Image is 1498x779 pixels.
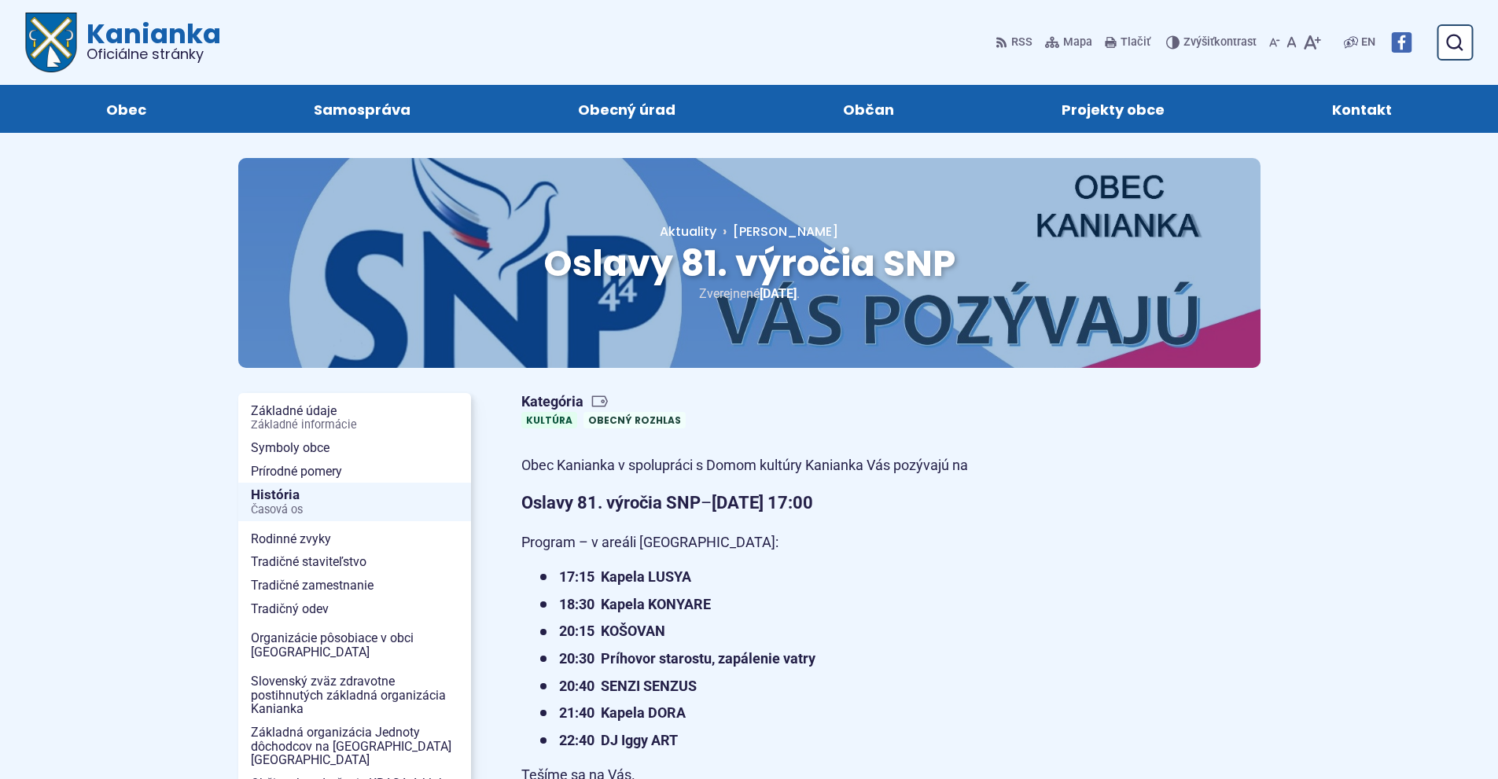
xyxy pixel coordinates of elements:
[251,504,458,516] span: Časová os
[1063,33,1092,52] span: Mapa
[238,527,471,551] a: Rodinné zvyky
[251,721,458,772] span: Základná organizácia Jednoty dôchodcov na [GEOGRAPHIC_DATA] [GEOGRAPHIC_DATA]
[238,670,471,721] a: Slovenský zväz zdravotne postihnutých základná organizácia Kanianka
[1062,85,1165,133] span: Projekty obce
[712,493,813,513] strong: [DATE] 17:00
[521,393,692,411] span: Kategória
[25,13,221,72] a: Logo Kanianka, prejsť na domovskú stránku.
[245,85,478,133] a: Samospráva
[251,670,458,721] span: Slovenský zväz zdravotne postihnutých základná organizácia Kanianka
[559,568,691,585] strong: 17:15 Kapela LUSYA
[559,704,686,721] strong: 21:40 Kapela DORA
[559,678,697,694] strong: 20:40 SENZI SENZUS
[238,597,471,621] a: Tradičný odev
[510,85,743,133] a: Obecný úrad
[843,85,894,133] span: Občan
[25,13,77,72] img: Prejsť na domovskú stránku
[775,85,962,133] a: Občan
[251,627,458,663] span: Organizácie pôsobiace v obci [GEOGRAPHIC_DATA]
[559,732,678,748] strong: 22:40 DJ Iggy ART
[1300,26,1324,59] button: Zväčšiť veľkosť písma
[289,283,1210,304] p: Zverejnené .
[77,20,221,61] span: Kanianka
[1042,26,1095,59] a: Mapa
[521,493,701,513] strong: Oslavy 81. výročia SNP
[314,85,410,133] span: Samospráva
[1166,26,1260,59] button: Zvýšiťkontrast
[660,222,716,241] a: Aktuality
[578,85,675,133] span: Obecný úrad
[716,222,838,241] a: [PERSON_NAME]
[543,238,955,288] span: Oslavy 81. výročia SNP
[251,574,458,597] span: Tradičné zamestnanie
[583,412,686,428] a: Obecný rozhlas
[251,527,458,551] span: Rodinné zvyky
[1391,32,1412,53] img: Prejsť na Facebook stránku
[994,85,1233,133] a: Projekty obce
[238,550,471,574] a: Tradičné staviteľstvo
[1183,36,1257,50] span: kontrast
[521,488,1080,517] p: –
[1266,26,1283,59] button: Zmenšiť veľkosť písma
[1332,85,1392,133] span: Kontakt
[521,412,577,428] a: Kultúra
[86,47,221,61] span: Oficiálne stránky
[521,454,1080,478] p: Obec Kanianka v spolupráci s Domom kultúry Kanianka Vás pozývajú na
[238,574,471,597] a: Tradičné zamestnanie
[251,460,458,483] span: Prírodné pomery
[251,550,458,574] span: Tradičné staviteľstvo
[559,596,711,612] strong: 18:30 Kapela KONYARE
[1121,36,1150,50] span: Tlačiť
[559,623,665,639] strong: 20:15 KOŠOVAN
[251,436,458,460] span: Symboly obce
[1011,33,1032,52] span: RSS
[238,627,471,663] a: Organizácie pôsobiace v obci [GEOGRAPHIC_DATA]
[1358,33,1378,52] a: EN
[1183,35,1214,49] span: Zvýšiť
[251,399,458,436] span: Základné údaje
[238,399,471,436] a: Základné údajeZákladné informácie
[1283,26,1300,59] button: Nastaviť pôvodnú veľkosť písma
[238,460,471,483] a: Prírodné pomery
[559,650,815,667] strong: 20:30 Príhovor starostu, zapálenie vatry
[1264,85,1460,133] a: Kontakt
[521,531,1080,555] p: Program – v areáli [GEOGRAPHIC_DATA]:
[238,721,471,772] a: Základná organizácia Jednoty dôchodcov na [GEOGRAPHIC_DATA] [GEOGRAPHIC_DATA]
[238,483,471,521] a: HistóriaČasová os
[996,26,1036,59] a: RSS
[251,597,458,621] span: Tradičný odev
[251,419,458,432] span: Základné informácie
[1102,26,1154,59] button: Tlačiť
[251,483,458,521] span: História
[238,436,471,460] a: Symboly obce
[760,286,797,301] span: [DATE]
[38,85,214,133] a: Obec
[1361,33,1375,52] span: EN
[733,222,838,241] span: [PERSON_NAME]
[106,85,146,133] span: Obec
